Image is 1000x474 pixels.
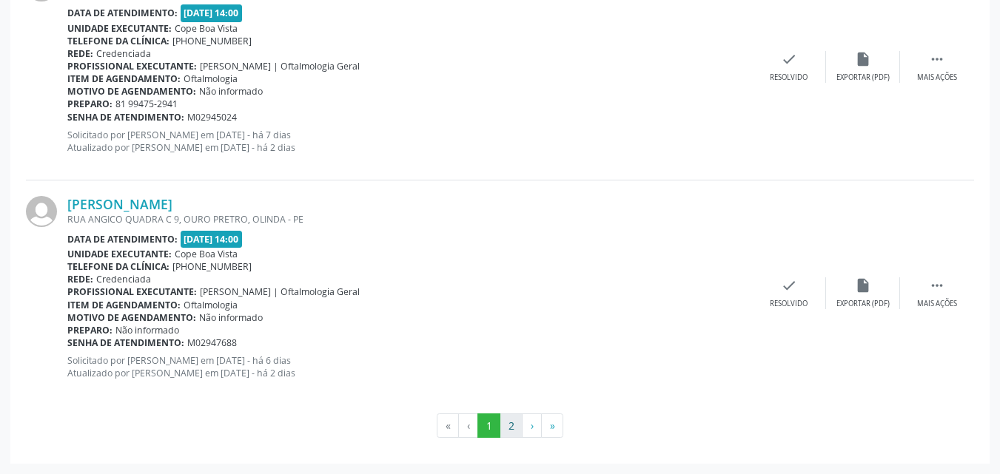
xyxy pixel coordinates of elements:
[26,196,57,227] img: img
[855,51,871,67] i: insert_drive_file
[115,324,179,336] span: Não informado
[67,22,172,35] b: Unidade executante:
[115,98,178,110] span: 81 99475-2941
[67,7,178,19] b: Data de atendimento:
[67,336,184,349] b: Senha de atendimento:
[181,4,243,21] span: [DATE] 14:00
[67,72,181,85] b: Item de agendamento:
[181,231,243,248] span: [DATE] 14:00
[67,354,752,379] p: Solicitado por [PERSON_NAME] em [DATE] - há 6 dias Atualizado por [PERSON_NAME] em [DATE] - há 2 ...
[781,277,797,294] i: check
[770,299,808,309] div: Resolvido
[67,35,170,47] b: Telefone da clínica:
[67,60,197,72] b: Profissional executante:
[200,60,360,72] span: [PERSON_NAME] | Oftalmologia Geral
[172,35,252,47] span: [PHONE_NUMBER]
[67,111,184,123] b: Senha de atendimento:
[67,213,752,226] div: RUA ANGICO QUADRA C 9, OURO PRETRO, OLINDA - PE
[500,413,523,439] button: Go to page 2
[187,336,237,349] span: M02947688
[67,248,172,260] b: Unidade executante:
[199,85,263,98] span: Não informado
[67,196,172,212] a: [PERSON_NAME]
[96,273,151,285] span: Credenciada
[184,72,238,85] span: Oftalmologia
[781,51,797,67] i: check
[836,72,890,83] div: Exportar (PDF)
[184,299,238,311] span: Oftalmologia
[477,413,500,439] button: Go to page 1
[67,85,196,98] b: Motivo de agendamento:
[67,299,181,311] b: Item de agendamento:
[199,311,263,324] span: Não informado
[26,413,974,439] ul: Pagination
[67,129,752,154] p: Solicitado por [PERSON_NAME] em [DATE] - há 7 dias Atualizado por [PERSON_NAME] em [DATE] - há 2 ...
[67,285,197,298] b: Profissional executante:
[67,47,93,60] b: Rede:
[541,413,563,439] button: Go to last page
[67,273,93,285] b: Rede:
[67,260,170,273] b: Telefone da clínica:
[917,72,957,83] div: Mais ações
[522,413,542,439] button: Go to next page
[67,324,113,336] b: Preparo:
[770,72,808,83] div: Resolvido
[67,311,196,324] b: Motivo de agendamento:
[172,260,252,273] span: [PHONE_NUMBER]
[917,299,957,309] div: Mais ações
[855,277,871,294] i: insert_drive_file
[187,111,237,123] span: M02945024
[929,51,945,67] i: 
[200,285,360,298] span: [PERSON_NAME] | Oftalmologia Geral
[836,299,890,309] div: Exportar (PDF)
[67,98,113,110] b: Preparo:
[67,233,178,246] b: Data de atendimento:
[175,22,238,35] span: Cope Boa Vista
[96,47,151,60] span: Credenciada
[175,248,238,260] span: Cope Boa Vista
[929,277,945,294] i: 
